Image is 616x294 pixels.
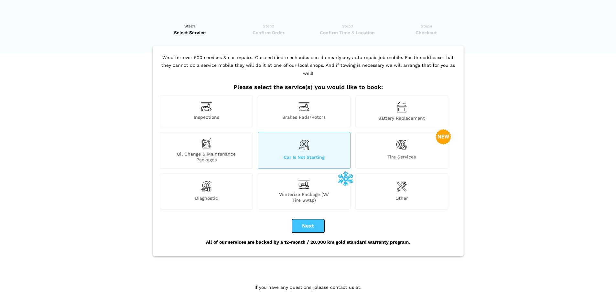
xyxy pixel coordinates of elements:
span: Diagnostic [160,195,253,203]
span: Inspections [160,114,253,121]
span: Winterize Package (W/ Tire Swap) [258,191,350,203]
span: Confirm Order [231,29,306,36]
span: Other [356,195,448,203]
a: Step4 [389,23,464,36]
h2: Please select the service(s) you would like to book: [158,84,458,91]
span: Confirm Time & Location [310,29,385,36]
button: Next [292,219,324,233]
span: Battery Replacement [356,115,448,121]
span: Car is not starting [258,154,350,163]
span: Oil Change & Maintenance Packages [160,151,253,163]
span: Select Service [153,29,227,36]
img: new-badge-2-48.png [436,129,451,145]
div: All of our services are backed by a 12-month / 20,000 km gold standard warranty program. [158,233,458,251]
a: Step2 [231,23,306,36]
p: If you have any questions, please contact us at: [206,284,410,291]
a: Step1 [153,23,227,36]
span: Brakes Pads/Rotors [258,114,350,121]
span: Checkout [389,29,464,36]
span: Tire Services [356,154,448,163]
img: winterize-icon_1.png [338,171,353,186]
a: Step3 [310,23,385,36]
p: We offer over 500 services & car repairs. Our certified mechanics can do nearly any auto repair j... [158,54,458,84]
